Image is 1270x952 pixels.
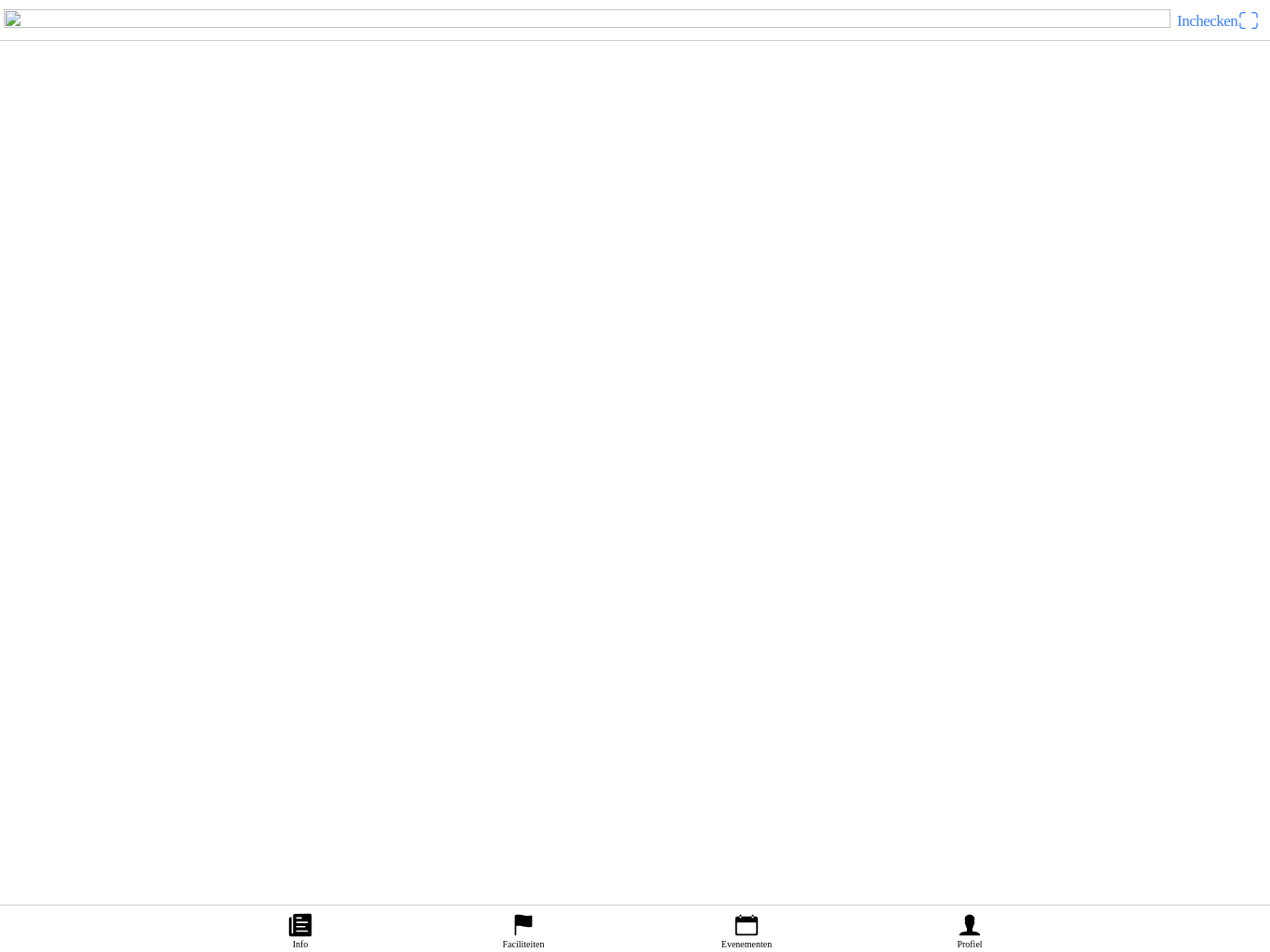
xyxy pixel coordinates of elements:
ion-label: Profiel [957,939,982,949]
ion-label: Faciliteiten [503,939,545,949]
span: Inchecken [1177,12,1237,30]
a: Incheckenqr scanner [1171,6,1266,35]
ion-label: Info [293,939,309,949]
ion-icon: paper [286,911,314,939]
ion-icon: flag [509,911,537,939]
ion-icon: calendar [733,911,761,939]
ion-label: Evenementen [721,939,772,949]
ion-icon: person [956,911,984,939]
